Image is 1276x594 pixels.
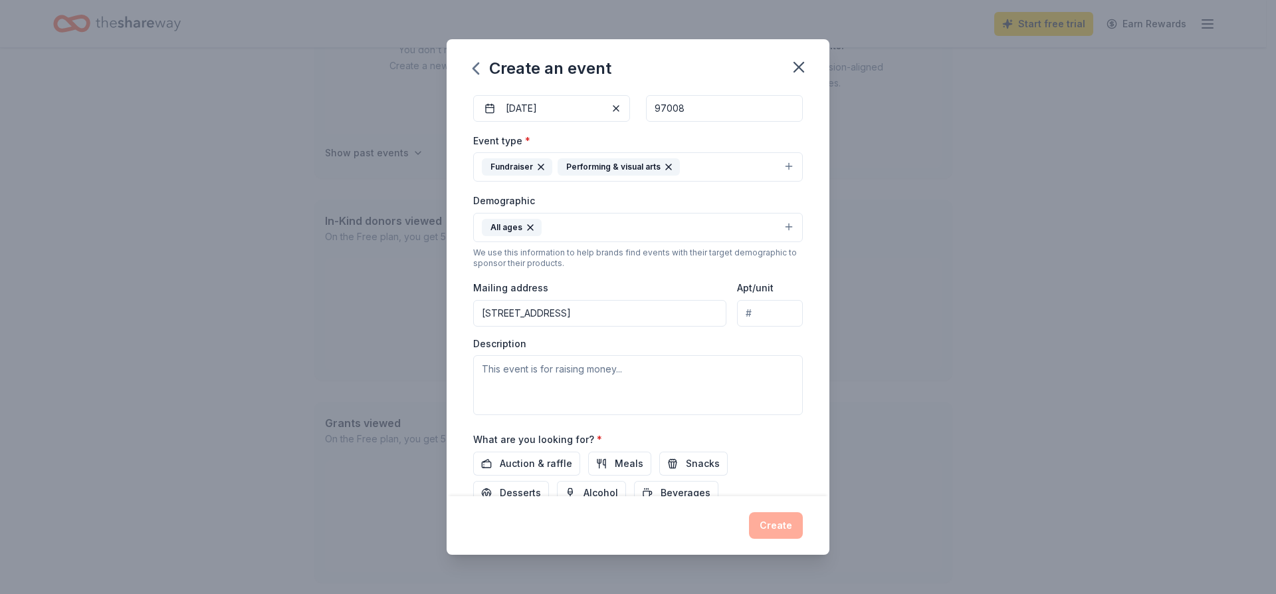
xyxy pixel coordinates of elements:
button: [DATE] [473,95,630,122]
div: All ages [482,219,542,236]
input: # [737,300,803,327]
label: Demographic [473,194,535,208]
button: Meals [588,452,651,476]
span: Meals [615,456,643,472]
div: Performing & visual arts [558,158,680,176]
label: Event type [473,134,530,148]
span: Snacks [686,456,720,472]
button: Beverages [634,481,718,505]
div: We use this information to help brands find events with their target demographic to sponsor their... [473,247,803,269]
button: FundraiserPerforming & visual arts [473,152,803,182]
label: What are you looking for? [473,433,602,446]
button: Snacks [659,452,728,476]
span: Desserts [500,485,541,501]
label: Apt/unit [737,281,774,295]
input: 12345 (U.S. only) [646,95,803,122]
input: Enter a US address [473,300,726,327]
button: All ages [473,213,803,242]
button: Auction & raffle [473,452,580,476]
span: Beverages [661,485,710,501]
label: Description [473,337,526,351]
div: Create an event [473,58,611,79]
div: Fundraiser [482,158,552,176]
label: Mailing address [473,281,548,295]
button: Desserts [473,481,549,505]
button: Alcohol [557,481,626,505]
span: Alcohol [584,485,618,501]
span: Auction & raffle [500,456,572,472]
